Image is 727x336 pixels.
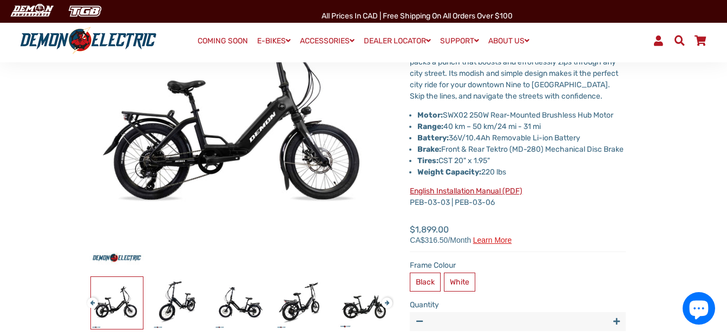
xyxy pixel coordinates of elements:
strong: Brake: [417,145,441,154]
a: COMING SOON [194,34,252,49]
label: White [444,273,475,292]
li: Front & Rear Tektro (MD-280) Mechanical Disc Brake [417,144,626,155]
img: Rebel Folding eBike - Demon Electric [91,277,143,329]
label: Black [410,273,441,292]
img: TGB Canada [63,2,107,20]
a: English Installation Manual (PDF) [410,186,522,196]
li: SWX02 250W Rear-Mounted Brushless Hub Motor [417,109,626,121]
img: Demon Electric logo [16,27,160,55]
label: Frame Colour [410,260,626,271]
li: 40 km – 50 km/24 mi - 31 mi [417,121,626,132]
a: SUPPORT [436,33,483,49]
img: Rebel Folding eBike - Demon Electric [153,277,205,329]
span: Rebel is Demons solution to the fold-up, pack-up, and go anywhere e-bike. With a snap at the hand... [410,12,620,101]
strong: Battery: [417,133,449,143]
img: Rebel Folding eBike - Demon Electric [276,277,328,329]
strong: Weight Capacity: [417,167,481,177]
label: Quantity [410,299,626,311]
li: CST 20" x 1.95" [417,155,626,166]
a: ABOUT US [484,33,533,49]
img: Rebel Folding eBike - Demon Electric [214,277,266,329]
inbox-online-store-chat: Shopify online store chat [679,292,718,327]
button: Next [382,292,388,305]
button: Increase item quantity by one [607,312,626,331]
span: All Prices in CAD | Free shipping on all orders over $100 [322,11,513,21]
span: $1,899.00 [410,223,512,244]
li: 220 lbs [417,166,626,178]
strong: Tires: [417,156,438,165]
p: PEB-03-03 | PEB-03-06 [410,185,626,208]
button: Previous [87,292,94,305]
a: DEALER LOCATOR [360,33,435,49]
img: Demon Electric [5,2,57,20]
a: E-BIKES [253,33,294,49]
li: 36V/10.4Ah Removable Li-ion Battery [417,132,626,144]
strong: Range: [417,122,443,131]
a: ACCESSORIES [296,33,358,49]
strong: Motor: [417,111,443,120]
input: quantity [410,312,626,331]
img: Rebel Folding eBike - Demon Electric [338,277,390,329]
button: Reduce item quantity by one [410,312,429,331]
